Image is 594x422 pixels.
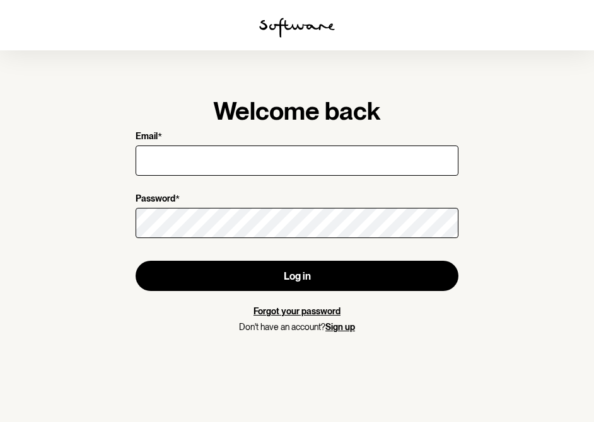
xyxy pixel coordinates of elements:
a: Forgot your password [253,306,341,316]
img: software logo [259,18,335,38]
button: Log in [136,261,458,291]
p: Don't have an account? [136,322,458,333]
a: Sign up [325,322,355,332]
h1: Welcome back [136,96,458,126]
p: Email [136,131,158,143]
p: Password [136,193,175,205]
